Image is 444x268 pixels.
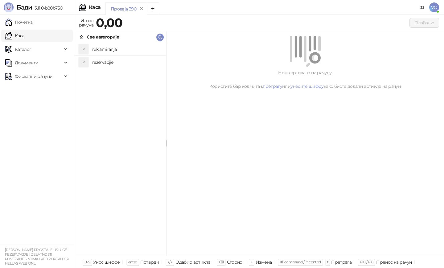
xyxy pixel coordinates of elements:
[17,4,32,11] span: Бади
[175,258,210,266] div: Одабир артикла
[263,83,282,89] a: претрагу
[174,69,437,90] div: Нема артикала на рачуну. Користите бар код читач, или како бисте додали артикле на рачун.
[360,260,373,264] span: F10 / F16
[429,2,439,12] span: VO
[280,260,321,264] span: ⌘ command / ⌃ control
[327,260,328,264] span: f
[128,260,137,264] span: enter
[5,16,33,28] a: Почетна
[331,258,351,266] div: Претрага
[5,30,24,42] a: Каса
[409,18,439,28] button: Плаћање
[417,2,427,12] a: Документација
[96,15,122,30] strong: 0,00
[87,34,119,40] div: Све категорије
[167,260,172,264] span: ↑/↓
[219,260,224,264] span: ⌫
[376,258,412,266] div: Пренос на рачун
[290,83,324,89] a: унесите шифру
[138,6,146,11] button: remove
[111,6,136,12] div: Продаја 390
[89,5,101,10] div: Каса
[251,260,253,264] span: +
[32,5,62,11] span: 3.11.0-b80b730
[92,57,161,67] h4: rezervacije
[74,43,166,256] div: grid
[93,258,120,266] div: Унос шифре
[15,70,52,83] span: Фискални рачуни
[92,44,161,54] h4: reklamiranja
[140,258,159,266] div: Потврди
[4,2,14,12] img: Logo
[79,57,88,67] div: R
[227,258,242,266] div: Сторно
[5,248,69,266] small: [PERSON_NAME] PR OSTALE USLUGE REZERVACIJE I DELATNOSTI POVEZANE S NJIMA I VEB PORTALI GR HELLAS ...
[256,258,272,266] div: Измена
[84,260,90,264] span: 0-9
[147,2,159,15] button: Add tab
[79,44,88,54] div: R
[15,43,31,55] span: Каталог
[78,17,95,29] div: Износ рачуна
[15,57,38,69] span: Документи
